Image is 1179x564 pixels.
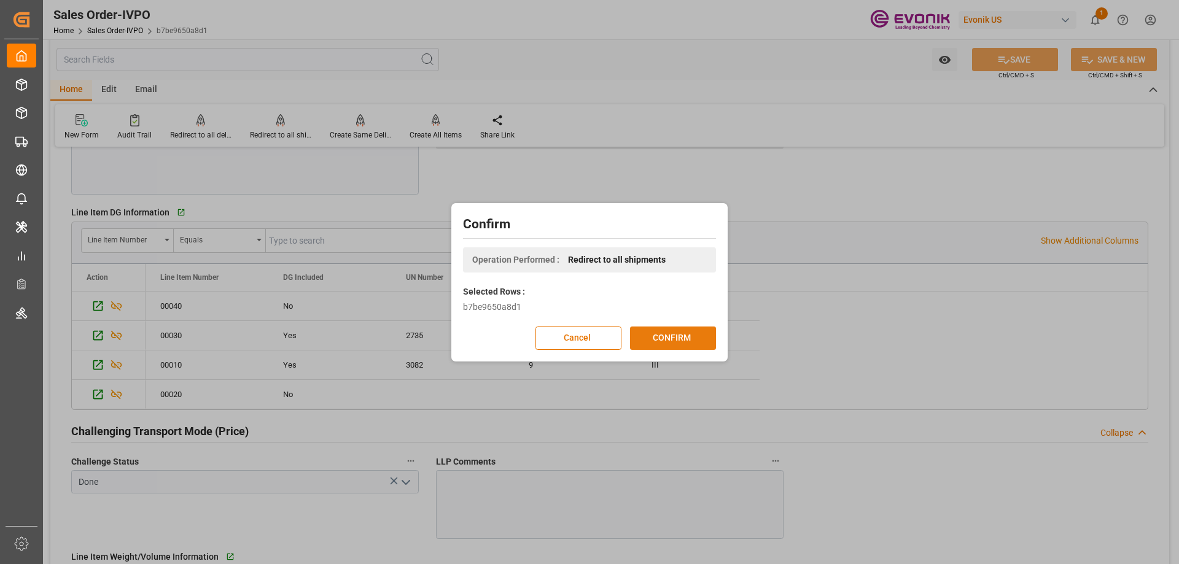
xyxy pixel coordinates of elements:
span: Redirect to all shipments [568,253,666,266]
label: Selected Rows : [463,285,525,298]
button: Cancel [535,326,621,350]
div: b7be9650a8d1 [463,301,716,314]
span: Operation Performed : [472,253,559,266]
button: CONFIRM [630,326,716,350]
h2: Confirm [463,215,716,234]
